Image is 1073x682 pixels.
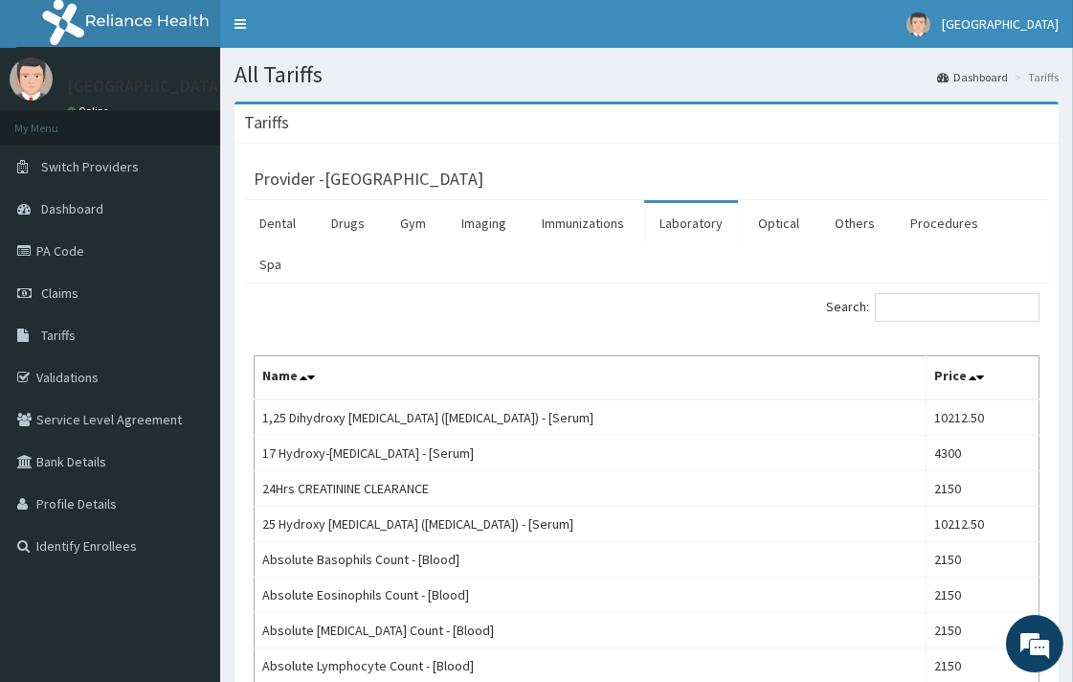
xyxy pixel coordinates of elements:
h3: Provider - [GEOGRAPHIC_DATA] [254,170,483,188]
td: Absolute [MEDICAL_DATA] Count - [Blood] [255,613,927,648]
th: Name [255,356,927,400]
td: 2150 [926,578,1039,613]
img: User Image [10,57,53,101]
label: Search: [826,293,1039,322]
a: Laboratory [644,203,738,243]
a: Immunizations [526,203,639,243]
p: [GEOGRAPHIC_DATA] [67,78,225,95]
a: Drugs [316,203,380,243]
td: 4300 [926,436,1039,471]
span: Switch Providers [41,158,139,175]
td: 2150 [926,542,1039,578]
li: Tariffs [1010,69,1059,85]
span: [GEOGRAPHIC_DATA] [942,15,1059,33]
td: Absolute Basophils Count - [Blood] [255,542,927,578]
td: 2150 [926,471,1039,507]
span: Tariffs [41,327,76,344]
a: Procedures [895,203,994,243]
a: Imaging [446,203,522,243]
a: Spa [244,244,297,284]
a: Others [819,203,890,243]
a: Dashboard [937,69,1008,85]
a: Dental [244,203,311,243]
span: Claims [41,284,78,302]
span: Dashboard [41,200,103,217]
input: Search: [875,293,1039,322]
td: 17 Hydroxy-[MEDICAL_DATA] - [Serum] [255,436,927,471]
img: User Image [906,12,930,36]
td: 25 Hydroxy [MEDICAL_DATA] ([MEDICAL_DATA]) - [Serum] [255,507,927,542]
a: Online [67,104,113,118]
a: Optical [743,203,815,243]
td: 2150 [926,613,1039,648]
td: 1,25 Dihydroxy [MEDICAL_DATA] ([MEDICAL_DATA]) - [Serum] [255,399,927,436]
h1: All Tariffs [235,62,1059,87]
th: Price [926,356,1039,400]
a: Gym [385,203,441,243]
td: Absolute Eosinophils Count - [Blood] [255,578,927,613]
h3: Tariffs [244,114,289,131]
td: 24Hrs CREATININE CLEARANCE [255,471,927,507]
td: 10212.50 [926,399,1039,436]
td: 10212.50 [926,507,1039,542]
